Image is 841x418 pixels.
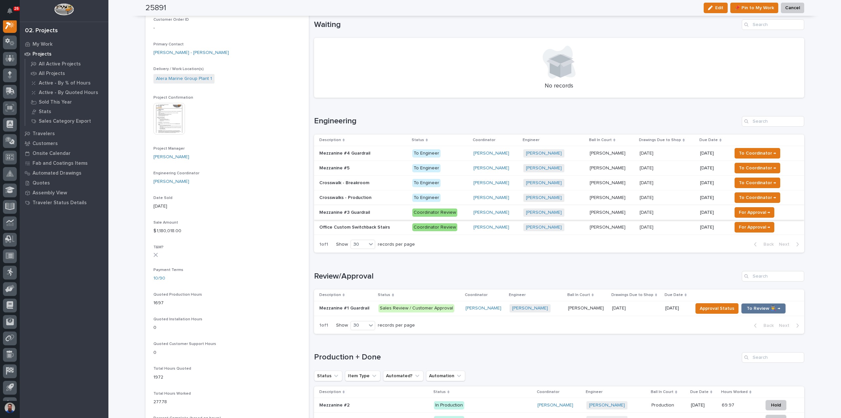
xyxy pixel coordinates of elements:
div: Search [742,116,804,127]
span: To Coordinator → [739,179,776,187]
span: Back [760,241,774,247]
tr: Mezzanine #3 GuardrailMezzanine #3 Guardrail Coordinator Review[PERSON_NAME] [PERSON_NAME] [PERSO... [314,205,804,220]
p: Coordinator [465,291,488,299]
p: Description [319,388,341,396]
button: Hold [765,400,786,410]
button: Notifications [3,4,17,18]
p: Ball In Court [589,136,612,144]
p: Due Date [665,291,683,299]
a: [PERSON_NAME] [526,210,562,215]
p: 26 [14,6,19,11]
tr: Mezzanine #4 GuardrailMezzanine #4 Guardrail To Engineer[PERSON_NAME] [PERSON_NAME] [PERSON_NAME]... [314,146,804,161]
div: To Engineer [412,179,441,187]
tr: Office Custom Switchback StairsOffice Custom Switchback Stairs Coordinator Review[PERSON_NAME] [P... [314,220,804,235]
a: All Projects [25,69,108,78]
p: 0 [153,349,301,356]
span: T&M? [153,245,164,249]
div: Coordinator Review [412,209,457,217]
span: Total Hours Quoted [153,367,191,371]
a: Alera Marine Group Plant 1 [156,75,212,82]
div: 30 [351,322,367,329]
p: Status [433,388,446,396]
a: Traveler Status Details [20,198,108,208]
p: Mezzanine #2 [319,401,351,408]
p: Due Date [690,388,709,396]
div: Sales Review / Customer Approval [378,304,454,312]
p: [DATE] [691,403,717,408]
p: [DATE] [640,149,655,156]
p: Stats [39,109,51,115]
tr: Crosswalk - BreakroomCrosswalk - Breakroom To Engineer[PERSON_NAME] [PERSON_NAME] [PERSON_NAME][P... [314,176,804,190]
span: Approval Status [700,305,734,312]
a: Fab and Coatings Items [20,158,108,168]
p: [DATE] [700,180,726,186]
a: Projects [20,49,108,59]
p: Coordinator [473,136,495,144]
a: [PERSON_NAME] [473,210,509,215]
span: Edit [715,5,723,11]
p: $ 1,180,018.00 [153,228,301,234]
span: To Coordinator → [739,194,776,202]
p: Onsite Calendar [33,151,71,157]
a: [PERSON_NAME] [537,403,573,408]
span: Project Confirmation [153,96,193,100]
button: Next [776,323,804,329]
input: Search [742,352,804,363]
button: To Coordinator → [735,163,780,173]
p: Engineer [586,388,602,396]
button: Automated? [383,371,423,381]
a: Sales Category Export [25,116,108,126]
img: Workspace Logo [54,3,74,15]
p: Production [651,401,675,408]
a: [PERSON_NAME] [473,151,509,156]
span: To Coordinator → [739,149,776,157]
p: Sales Category Export [39,118,91,124]
p: Drawings Due to Shop [611,291,653,299]
button: Status [314,371,342,381]
span: Next [779,323,793,329]
p: Ball In Court [567,291,590,299]
span: Engineering Coordinator [153,171,199,175]
span: Sale Amount [153,221,178,225]
span: For Approval → [739,223,770,231]
p: [PERSON_NAME] [590,194,627,201]
p: Active - By % of Hours [39,80,91,86]
p: [DATE] [700,210,726,215]
p: 1697 [153,300,301,307]
p: Active - By Quoted Hours [39,90,98,96]
p: Engineer [509,291,526,299]
h1: Engineering [314,116,739,126]
p: 1972 [153,374,301,381]
span: Cancel [785,4,800,12]
a: [PERSON_NAME] [512,306,548,311]
p: Status [378,291,390,299]
a: Customers [20,138,108,148]
button: Cancel [781,3,804,13]
p: Due Date [699,136,718,144]
p: Crosswalk - Breakroom [319,179,371,186]
a: [PERSON_NAME] [473,195,509,201]
p: [PERSON_NAME] [590,179,627,186]
button: users-avatar [3,401,17,415]
p: Mezzanine #4 Guardrail [319,149,372,156]
h1: Production + Done [314,353,739,362]
span: Customer Order ID [153,18,189,22]
p: [DATE] [640,223,655,230]
a: [PERSON_NAME] [526,225,562,230]
a: Quotes [20,178,108,188]
button: Approval Status [695,303,739,314]
button: To Review 👨‍🏭 → [741,303,786,314]
p: Drawings Due to Shop [639,136,681,144]
input: Search [742,19,804,30]
span: Next [779,241,793,247]
a: [PERSON_NAME] [473,165,509,171]
button: For Approval → [735,207,774,218]
span: Primary Contact [153,42,184,46]
p: Projects [33,51,52,57]
p: 0 [153,324,301,331]
div: To Engineer [412,149,441,158]
button: Edit [704,3,728,13]
div: Notifications26 [8,8,17,18]
a: Sold This Year [25,97,108,107]
p: [DATE] [640,209,655,215]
